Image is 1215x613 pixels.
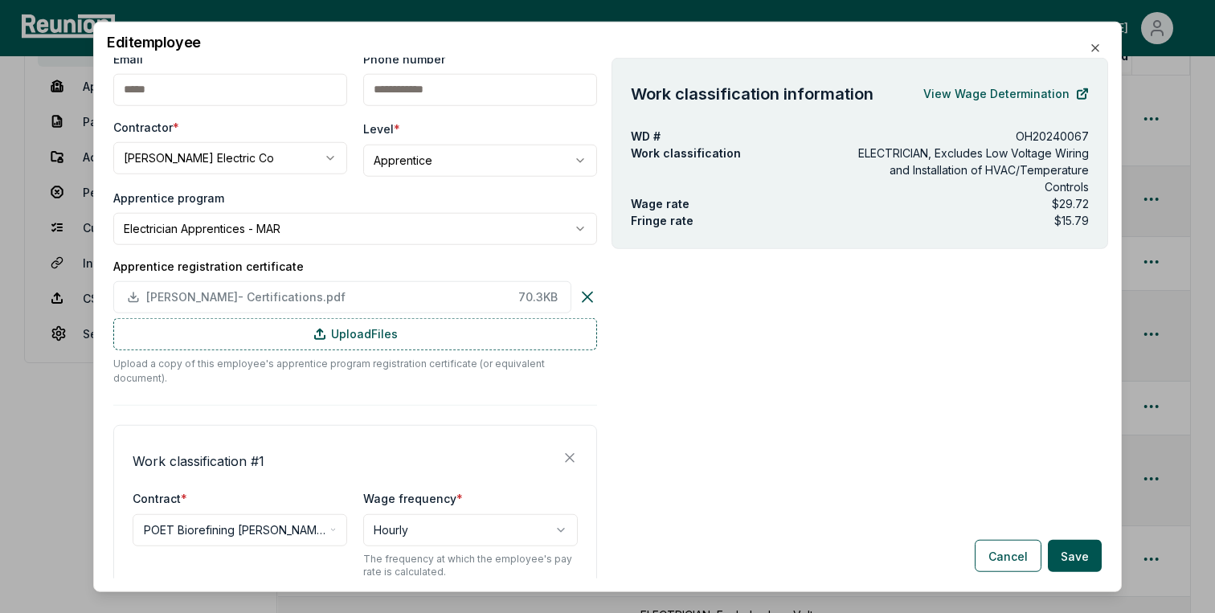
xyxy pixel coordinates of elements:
p: WD # [631,127,661,144]
p: Work classification [631,144,824,161]
p: ELECTRICIAN, Excludes Low Voltage Wiring and Installation of HVAC/Temperature Controls [849,144,1089,194]
span: 70.3 KB [518,288,558,305]
label: Phone number [363,50,445,67]
button: Save [1048,540,1102,572]
label: Wage frequency [363,491,463,505]
button: Cancel [975,540,1041,572]
p: Upload a copy of this employee's apprentice program registration certificate (or equivalent docum... [113,356,597,385]
label: Email [113,50,143,67]
p: Wage rate [631,194,689,211]
p: $15.79 [1054,211,1089,228]
h4: Work classification # 1 [133,451,264,470]
label: Apprentice registration certificate [113,257,597,274]
label: Contract [133,491,187,505]
label: Upload Files [113,317,597,349]
button: [PERSON_NAME]- Certifications.pdf 70.3KB [113,280,571,313]
h4: Work classification information [631,81,873,105]
label: Level [363,121,400,135]
label: Contractor [113,118,179,135]
p: $29.72 [1052,194,1089,211]
p: The frequency at which the employee's pay rate is calculated. [363,552,578,578]
p: OH20240067 [1016,127,1089,144]
span: [PERSON_NAME]- Certifications.pdf [146,288,512,305]
p: Fringe rate [631,211,693,228]
h2: Edit employee [107,35,1108,49]
a: View Wage Determination [923,77,1089,109]
label: Apprentice program [113,189,224,206]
